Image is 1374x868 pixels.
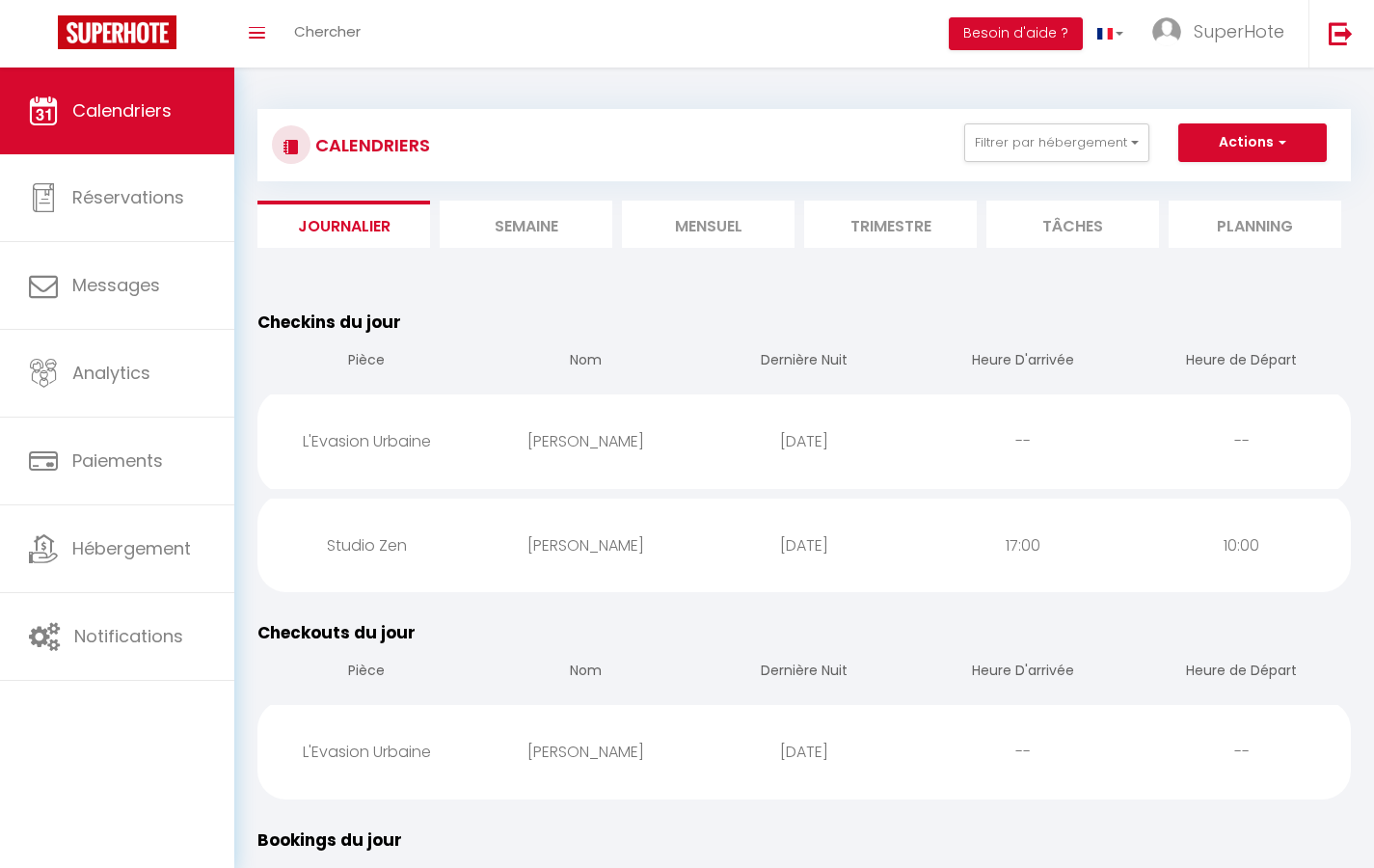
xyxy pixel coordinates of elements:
[476,514,695,577] div: [PERSON_NAME]
[695,514,914,577] div: [DATE]
[257,828,402,852] span: Bookings du jour
[622,201,795,248] li: Mensuel
[257,645,476,700] th: Pièce
[72,361,150,385] span: Analytics
[913,514,1132,577] div: 17:00
[695,410,914,473] div: [DATE]
[15,8,73,66] button: Ouvrir le widget de chat LiveChat
[1132,335,1351,390] th: Heure de Départ
[72,185,184,209] span: Réservations
[986,201,1159,248] li: Tâches
[310,123,430,167] h3: CALENDRIERS
[695,720,914,783] div: [DATE]
[294,21,361,41] span: Chercher
[257,514,476,577] div: Studio Zen
[804,201,977,248] li: Trimestre
[72,536,191,560] span: Hébergement
[1152,17,1181,46] img: ...
[257,621,416,644] span: Checkouts du jour
[1132,410,1351,473] div: --
[1178,123,1327,162] button: Actions
[1194,19,1284,43] span: SuperHote
[58,15,176,49] img: Super Booking
[949,17,1083,50] button: Besoin d'aide ?
[257,410,476,473] div: L'Evasion Urbaine
[257,720,476,783] div: L'Evasion Urbaine
[476,720,695,783] div: [PERSON_NAME]
[476,335,695,390] th: Nom
[257,311,401,334] span: Checkins du jour
[964,123,1149,162] button: Filtrer par hébergement
[440,201,612,248] li: Semaine
[72,273,160,297] span: Messages
[72,448,163,473] span: Paiements
[1132,645,1351,700] th: Heure de Départ
[913,335,1132,390] th: Heure D'arrivée
[1329,21,1353,45] img: logout
[1132,514,1351,577] div: 10:00
[913,720,1132,783] div: --
[257,201,430,248] li: Journalier
[257,335,476,390] th: Pièce
[74,624,183,648] span: Notifications
[72,98,172,122] span: Calendriers
[695,335,914,390] th: Dernière Nuit
[913,410,1132,473] div: --
[913,645,1132,700] th: Heure D'arrivée
[695,645,914,700] th: Dernière Nuit
[476,645,695,700] th: Nom
[476,410,695,473] div: [PERSON_NAME]
[1132,720,1351,783] div: --
[1169,201,1341,248] li: Planning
